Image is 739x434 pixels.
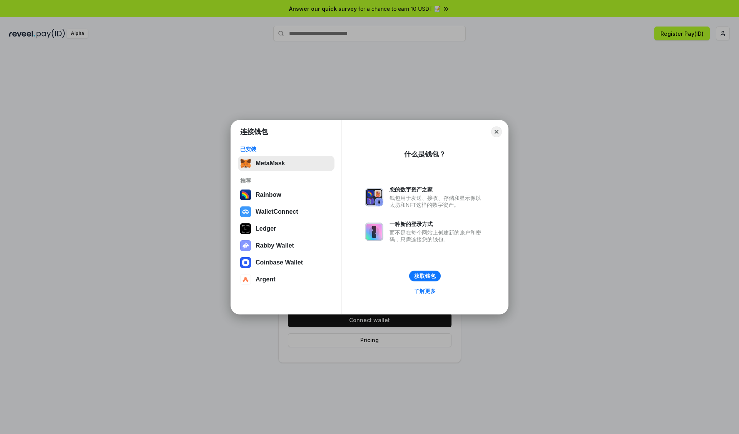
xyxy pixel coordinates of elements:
[240,257,251,268] img: svg+xml,%3Csvg%20width%3D%2228%22%20height%3D%2228%22%20viewBox%3D%220%200%2028%2028%22%20fill%3D...
[365,188,383,206] img: svg+xml,%3Csvg%20xmlns%3D%22http%3A%2F%2Fwww.w3.org%2F2000%2Fsvg%22%20fill%3D%22none%22%20viewBox...
[240,240,251,251] img: svg+xml,%3Csvg%20xmlns%3D%22http%3A%2F%2Fwww.w3.org%2F2000%2Fsvg%22%20fill%3D%22none%22%20viewBox...
[390,221,485,228] div: 一种新的登录方式
[238,204,334,219] button: WalletConnect
[256,242,294,249] div: Rabby Wallet
[390,195,485,208] div: 钱包用于发送、接收、存储和显示像以太坊和NFT这样的数字资产。
[409,271,441,281] button: 获取钱包
[390,186,485,193] div: 您的数字资产之家
[240,127,268,136] h1: 连接钱包
[240,158,251,169] img: svg+xml,%3Csvg%20fill%3D%22none%22%20height%3D%2233%22%20viewBox%3D%220%200%2035%2033%22%20width%...
[238,255,334,270] button: Coinbase Wallet
[238,156,334,171] button: MetaMask
[240,206,251,217] img: svg+xml,%3Csvg%20width%3D%2228%22%20height%3D%2228%22%20viewBox%3D%220%200%2028%2028%22%20fill%3D...
[256,276,276,283] div: Argent
[256,191,281,198] div: Rainbow
[238,221,334,236] button: Ledger
[365,223,383,241] img: svg+xml,%3Csvg%20xmlns%3D%22http%3A%2F%2Fwww.w3.org%2F2000%2Fsvg%22%20fill%3D%22none%22%20viewBox...
[240,190,251,200] img: svg+xml,%3Csvg%20width%3D%22120%22%20height%3D%22120%22%20viewBox%3D%220%200%20120%20120%22%20fil...
[404,150,446,159] div: 什么是钱包？
[256,259,303,266] div: Coinbase Wallet
[491,126,502,137] button: Close
[240,177,332,184] div: 推荐
[256,160,285,167] div: MetaMask
[240,223,251,234] img: svg+xml,%3Csvg%20xmlns%3D%22http%3A%2F%2Fwww.w3.org%2F2000%2Fsvg%22%20width%3D%2228%22%20height%3...
[240,146,332,153] div: 已安装
[410,286,440,296] a: 了解更多
[414,288,436,294] div: 了解更多
[256,225,276,232] div: Ledger
[238,238,334,253] button: Rabby Wallet
[238,272,334,287] button: Argent
[240,274,251,285] img: svg+xml,%3Csvg%20width%3D%2228%22%20height%3D%2228%22%20viewBox%3D%220%200%2028%2028%22%20fill%3D...
[390,229,485,243] div: 而不是在每个网站上创建新的账户和密码，只需连接您的钱包。
[238,187,334,203] button: Rainbow
[414,273,436,279] div: 获取钱包
[256,208,298,215] div: WalletConnect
